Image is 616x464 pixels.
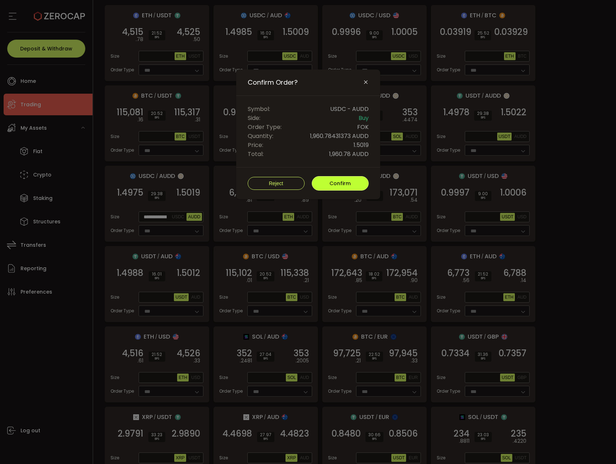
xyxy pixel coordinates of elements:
span: Total: [248,150,264,159]
button: Confirm [312,176,369,191]
span: Quantity: [248,131,273,140]
button: Reject [248,177,305,190]
span: 1.5019 [354,140,369,150]
span: Confirm Order? [248,78,298,87]
span: 1,960.78 AUDD [329,150,369,159]
span: Order Type: [248,122,282,131]
span: FOK [357,122,369,131]
span: Buy [359,113,369,122]
div: Confirm Order? [236,70,380,199]
span: Side: [248,113,260,122]
span: Reject [269,180,283,186]
span: Symbol: [248,104,270,113]
span: 1,960.78431373 AUDD [310,131,369,140]
span: Confirm [329,180,351,187]
span: Price: [248,140,263,150]
span: USDC - AUDD [330,104,369,113]
iframe: Chat Widget [530,386,616,464]
button: Close [363,79,369,86]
